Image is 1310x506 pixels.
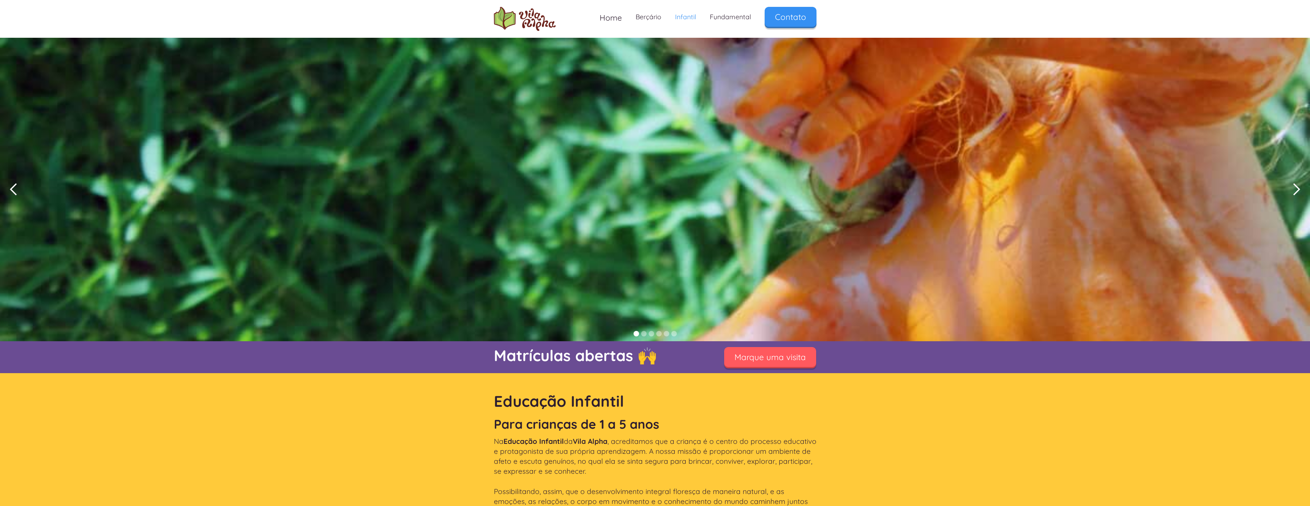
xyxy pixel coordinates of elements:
[656,331,662,336] div: Show slide 4 of 6
[494,7,556,31] img: logo Escola Vila Alpha
[629,7,668,27] a: Berçário
[494,345,707,366] p: Matrículas abertas 🙌
[593,7,629,28] a: Home
[664,331,669,336] div: Show slide 5 of 6
[649,331,654,336] div: Show slide 3 of 6
[573,437,607,446] strong: Vila Alpha
[503,437,564,446] strong: Educação Infantil
[668,7,703,27] a: Infantil
[641,331,647,336] div: Show slide 2 of 6
[671,331,677,336] div: Show slide 6 of 6
[494,7,556,31] a: home
[634,331,639,336] div: Show slide 1 of 6
[724,347,816,367] a: Marque uma visita
[765,7,816,27] a: Contato
[1283,38,1310,341] div: next slide
[494,390,816,412] h1: Educação Infantil
[600,13,622,23] span: Home
[494,416,659,432] strong: Para crianças de 1 a 5 anos
[703,7,758,27] a: Fundamental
